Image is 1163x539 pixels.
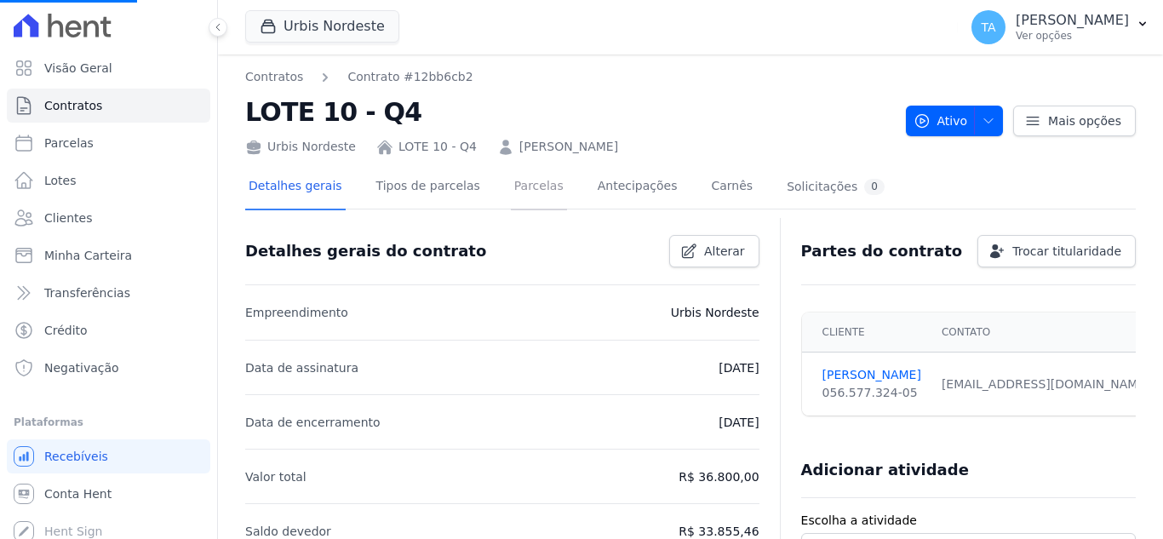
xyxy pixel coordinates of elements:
[245,68,892,86] nav: Breadcrumb
[822,384,921,402] div: 056.577.324-05
[783,165,888,210] a: Solicitações0
[822,366,921,384] a: [PERSON_NAME]
[245,10,399,43] button: Urbis Nordeste
[245,93,892,131] h2: LOTE 10 - Q4
[7,313,210,347] a: Crédito
[1048,112,1121,129] span: Mais opções
[802,313,931,353] th: Cliente
[7,276,210,310] a: Transferências
[373,165,484,210] a: Tipos de parcelas
[679,467,759,487] p: R$ 36.800,00
[245,412,381,433] p: Data de encerramento
[511,165,567,210] a: Parcelas
[958,3,1163,51] button: TA [PERSON_NAME] Ver opções
[245,467,307,487] p: Valor total
[7,201,210,235] a: Clientes
[1016,12,1129,29] p: [PERSON_NAME]
[7,477,210,511] a: Conta Hent
[44,135,94,152] span: Parcelas
[7,351,210,385] a: Negativação
[942,376,1150,393] div: [EMAIL_ADDRESS][DOMAIN_NAME]
[245,358,358,378] p: Data de assinatura
[44,60,112,77] span: Visão Geral
[44,97,102,114] span: Contratos
[801,512,1136,530] label: Escolha a atividade
[44,172,77,189] span: Lotes
[864,179,885,195] div: 0
[7,163,210,198] a: Lotes
[7,238,210,272] a: Minha Carteira
[594,165,681,210] a: Antecipações
[7,126,210,160] a: Parcelas
[801,241,963,261] h3: Partes do contrato
[7,439,210,473] a: Recebíveis
[7,89,210,123] a: Contratos
[245,165,346,210] a: Detalhes gerais
[906,106,1004,136] button: Ativo
[931,313,1160,353] th: Contato
[519,138,618,156] a: [PERSON_NAME]
[1013,106,1136,136] a: Mais opções
[44,247,132,264] span: Minha Carteira
[982,21,996,33] span: TA
[914,106,968,136] span: Ativo
[669,235,759,267] a: Alterar
[1016,29,1129,43] p: Ver opções
[44,322,88,339] span: Crédito
[7,51,210,85] a: Visão Geral
[708,165,756,210] a: Carnês
[1012,243,1121,260] span: Trocar titularidade
[704,243,745,260] span: Alterar
[245,302,348,323] p: Empreendimento
[14,412,203,433] div: Plataformas
[245,68,473,86] nav: Breadcrumb
[671,302,759,323] p: Urbis Nordeste
[44,485,112,502] span: Conta Hent
[719,358,759,378] p: [DATE]
[44,284,130,301] span: Transferências
[245,68,303,86] a: Contratos
[719,412,759,433] p: [DATE]
[787,179,885,195] div: Solicitações
[977,235,1136,267] a: Trocar titularidade
[44,359,119,376] span: Negativação
[44,448,108,465] span: Recebíveis
[245,241,486,261] h3: Detalhes gerais do contrato
[44,209,92,226] span: Clientes
[245,138,356,156] div: Urbis Nordeste
[801,460,969,480] h3: Adicionar atividade
[347,68,473,86] a: Contrato #12bb6cb2
[398,138,477,156] a: LOTE 10 - Q4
